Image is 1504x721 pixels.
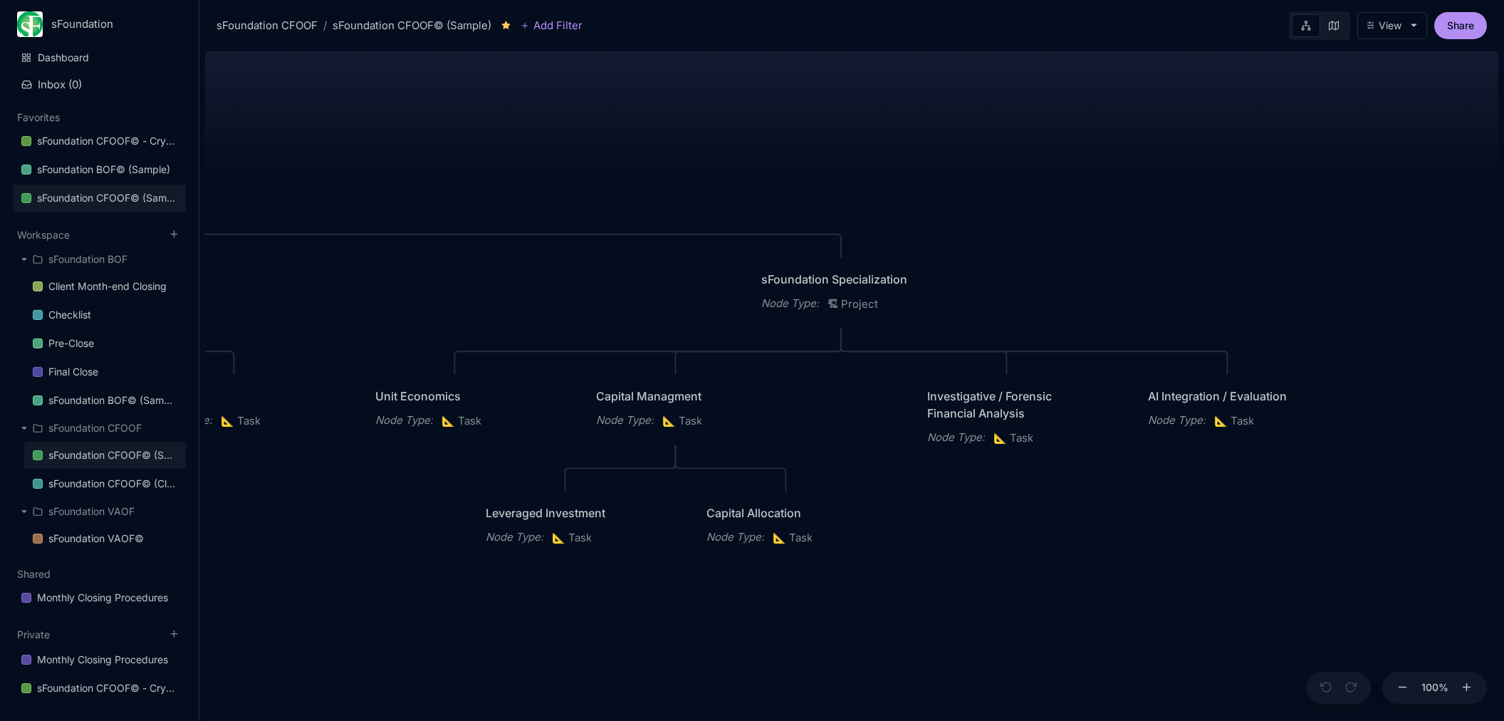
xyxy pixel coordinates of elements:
a: sFoundation VAOF© [24,525,186,552]
div: Favorites [13,123,186,217]
div: Final Close [48,363,98,380]
div: / [323,17,327,34]
span: Task [773,529,813,546]
div: AI Integration / EvaluationNode Type:📐Task [1134,374,1321,444]
div: Node Type : [706,529,764,546]
div: Monthly Closing Procedures [13,584,186,612]
a: Dashboard [13,44,186,71]
div: Leveraged Investment [486,504,645,522]
a: Client Month-end Closing [24,273,186,300]
div: Leveraged InvestmentNode Type:📐Task [472,491,659,561]
i: 📐 [773,531,789,544]
div: sFoundation CFOOF [13,415,186,441]
div: Node Type : [375,412,433,429]
div: sFoundation Specialization [761,271,921,288]
div: Node Type : [155,412,212,429]
div: sFoundation CFOOF© (Sample) [48,447,177,464]
div: Unit Economics [375,388,535,405]
div: sFoundation SpecializationNode Type:🏗Project [748,257,934,327]
div: Node Type : [486,529,543,546]
div: Monthly Closing Procedures [37,589,168,606]
div: sFoundation CFOOF© - Crystal Lake Partner LLC [37,680,177,697]
a: sFoundation BOF© (Sample) [24,387,186,414]
div: sFoundation VAOF© [24,525,186,553]
div: sFoundation BOF [13,247,186,272]
div: Monthly Closing Procedures [37,651,168,668]
div: sFoundation CFOOF© (Clone - For Testing) [24,470,186,498]
span: Project [827,296,878,313]
i: 📐 [1214,414,1231,427]
span: Task [1214,413,1254,430]
div: Node Type : [761,295,819,312]
a: sFoundation CFOOF© (Clone - For Testing) [24,470,186,497]
div: sFoundation CFOOF© (Sample) [37,190,177,207]
a: sFoundation CFOOF© - Crystal Lake Partner LLC [13,128,186,155]
span: Task [221,413,261,430]
button: Workspace [17,229,70,241]
div: sFoundation CFOOF© (Sample) [333,17,491,34]
div: AI Integration / Evaluation [1148,388,1307,405]
i: 📐 [552,531,568,544]
button: Add Filter [521,17,583,34]
a: sFoundation BOF© (Sample) [13,156,186,183]
div: Client Month-end Closing [24,273,186,301]
div: Final Close [24,358,186,386]
div: sFoundation CFOOF© - Crystal Lake Partner LLC [37,133,177,150]
a: Final Close [24,358,186,385]
div: sFoundation BOF© (Sample) [37,161,170,178]
i: 📐 [993,431,1010,445]
span: Add Filter [529,17,583,34]
button: Shared [17,568,51,580]
div: Checklist [24,301,186,329]
div: Unit EconomicsNode Type:📐Task [362,374,548,444]
button: Private [17,628,50,640]
span: Task [442,413,481,430]
div: sFoundation CFOOF© (Clone - For Testing) [48,475,177,492]
a: Monthly Closing Procedures [13,646,186,673]
button: sFoundation [17,11,182,37]
div: Private [13,642,186,707]
button: Share [1434,12,1487,39]
div: Shared [13,580,186,617]
button: View [1357,12,1427,39]
div: Workspace [13,242,186,558]
div: CPANode Type:📐Task [141,374,328,444]
div: sFoundation VAOF [13,499,186,524]
div: sFoundation CFOOF [48,420,142,437]
div: sFoundation CFOOF© (Sample) [13,185,186,212]
div: Node Type : [1148,412,1206,429]
div: sFoundation VAOF [48,503,135,520]
button: Inbox (0) [13,72,186,97]
div: sFoundation [51,18,159,31]
div: Investigative / Forensic Financial Analysis [927,388,1087,422]
button: 100% [1418,672,1452,705]
div: sFoundation BOF [48,251,127,268]
div: sFoundation BOF© (Sample) [13,156,186,184]
div: Client Month-end Closing [48,278,167,295]
div: sFoundation CFOOF© - Crystal Lake Partner LLC [13,675,186,702]
div: Capital AllocationNode Type:📐Task [693,491,879,561]
a: Monthly Closing Procedures [13,584,186,611]
i: 📐 [442,414,458,427]
a: sFoundation CFOOF© (Sample) [24,442,186,469]
div: Checklist [48,306,91,323]
div: Node Type : [596,412,654,429]
a: Checklist [24,301,186,328]
div: Monthly Closing Procedures [13,646,186,674]
div: sFoundation BOF© (Sample) [48,392,177,409]
div: Investigative / Forensic Financial AnalysisNode Type:📐Task [914,374,1100,461]
i: 📐 [221,414,237,427]
div: sFoundation CFOOF [216,17,318,34]
span: Task [993,430,1033,447]
div: View [1379,20,1401,31]
span: Task [552,529,592,546]
div: Capital ManagmentNode Type:📐Task [583,374,769,444]
div: CPA [155,388,314,405]
a: sFoundation CFOOF© (Sample) [13,185,186,212]
div: Capital Managment [596,388,756,405]
a: Pre-Close [24,330,186,357]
